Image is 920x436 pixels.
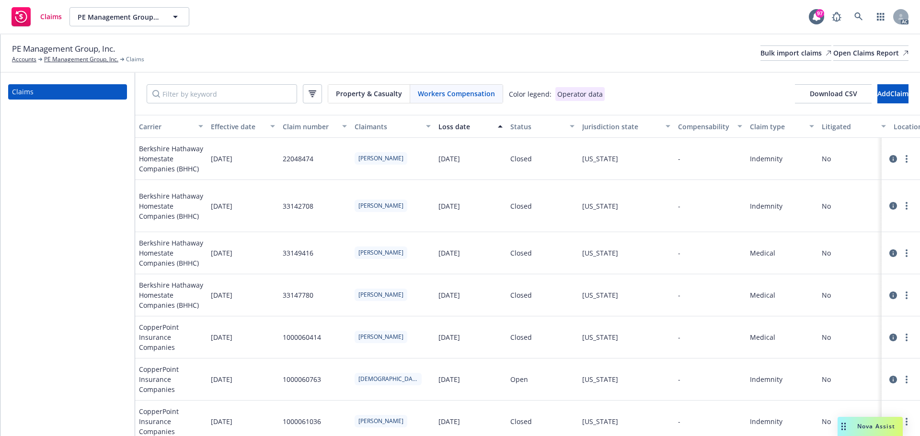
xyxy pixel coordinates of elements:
[510,332,532,342] div: Closed
[877,84,908,103] button: AddClaim
[510,201,532,211] div: Closed
[283,154,313,164] div: 22048474
[438,332,460,342] div: [DATE]
[211,416,232,426] span: [DATE]
[358,375,418,383] span: [DEMOGRAPHIC_DATA][PERSON_NAME]
[822,122,875,132] div: Litigated
[12,43,115,55] span: PE Management Group, Inc.
[849,7,868,26] a: Search
[211,201,232,211] span: [DATE]
[139,191,203,221] span: Berkshire Hathaway Homestate Companies (BHHC)
[139,364,203,394] span: CopperPoint Insurance Companies
[283,416,321,426] div: 1000061036
[901,416,912,427] a: more
[147,84,297,103] input: Filter by keyword
[509,89,552,99] div: Color legend:
[510,154,532,164] div: Closed
[857,422,895,430] span: Nova Assist
[211,374,232,384] span: [DATE]
[582,416,618,426] div: [US_STATE]
[358,201,403,210] span: [PERSON_NAME]
[810,89,857,98] span: Download CSV
[750,122,804,132] div: Claim type
[438,154,460,164] div: [DATE]
[678,122,732,132] div: Compensability
[678,248,680,258] div: -
[510,248,532,258] div: Closed
[746,115,818,138] button: Claim type
[351,115,435,138] button: Claimants
[358,154,403,163] span: [PERSON_NAME]
[822,332,831,342] div: No
[139,122,193,132] div: Carrier
[555,87,605,101] div: Operator data
[838,417,903,436] button: Nova Assist
[358,417,403,425] span: [PERSON_NAME]
[438,374,460,384] div: [DATE]
[78,12,161,22] span: PE Management Group, Inc.
[358,248,403,257] span: [PERSON_NAME]
[833,46,908,60] div: Open Claims Report
[44,55,118,64] a: PE Management Group, Inc.
[211,122,264,132] div: Effective date
[750,154,782,164] div: Indemnity
[510,416,532,426] div: Closed
[582,290,618,300] div: [US_STATE]
[901,290,912,301] a: more
[578,115,674,138] button: Jurisdiction state
[582,332,618,342] div: [US_STATE]
[827,7,846,26] a: Report a Bug
[283,290,313,300] div: 33147780
[582,374,618,384] div: [US_STATE]
[760,45,831,61] a: Bulk import claims
[283,201,313,211] div: 33142708
[283,332,321,342] div: 1000060414
[279,115,351,138] button: Claim number
[750,374,782,384] div: Indemnity
[674,115,746,138] button: Compensability
[750,248,775,258] div: Medical
[795,84,872,103] span: Download CSV
[582,201,618,211] div: [US_STATE]
[139,238,203,268] span: Berkshire Hathaway Homestate Companies (BHHC)
[750,201,782,211] div: Indemnity
[901,332,912,343] a: more
[678,201,680,211] div: -
[678,290,680,300] div: -
[126,55,144,64] span: Claims
[211,290,232,300] span: [DATE]
[336,89,402,99] span: Property & Casualty
[822,416,831,426] div: No
[139,322,203,352] span: CopperPoint Insurance Companies
[283,374,321,384] div: 1000060763
[582,248,618,258] div: [US_STATE]
[358,333,403,341] span: [PERSON_NAME]
[822,290,831,300] div: No
[750,290,775,300] div: Medical
[901,153,912,165] a: more
[678,154,680,164] div: -
[139,144,203,174] span: Berkshire Hathaway Homestate Companies (BHHC)
[822,248,831,258] div: No
[283,248,313,258] div: 33149416
[582,154,618,164] div: [US_STATE]
[12,55,36,64] a: Accounts
[678,374,680,384] div: -
[355,122,420,132] div: Claimants
[506,115,578,138] button: Status
[750,332,775,342] div: Medical
[822,374,831,384] div: No
[582,122,660,132] div: Jurisdiction state
[8,84,127,100] a: Claims
[40,13,62,21] span: Claims
[901,374,912,385] a: more
[877,89,908,98] span: Add Claim
[510,122,564,132] div: Status
[438,122,492,132] div: Loss date
[901,200,912,212] a: more
[678,416,680,426] div: -
[510,374,528,384] div: Open
[418,89,495,99] span: Workers Compensation
[871,7,890,26] a: Switch app
[750,416,782,426] div: Indemnity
